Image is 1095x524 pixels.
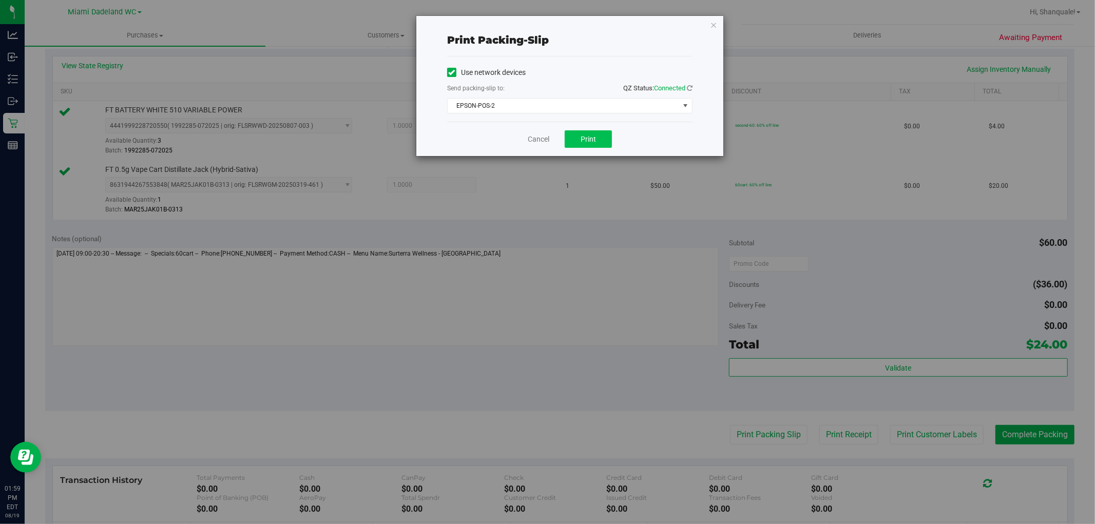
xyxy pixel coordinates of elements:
a: Cancel [528,134,549,145]
span: EPSON-POS-2 [448,99,679,113]
label: Send packing-slip to: [447,84,505,93]
label: Use network devices [447,67,526,78]
span: Connected [654,84,685,92]
span: select [679,99,692,113]
button: Print [565,130,612,148]
span: Print [581,135,596,143]
span: QZ Status: [623,84,693,92]
iframe: Resource center [10,442,41,473]
span: Print packing-slip [447,34,549,46]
